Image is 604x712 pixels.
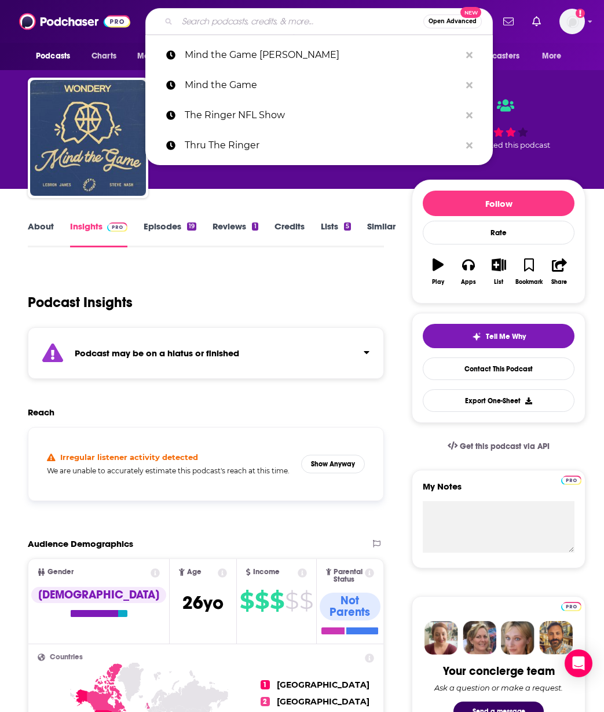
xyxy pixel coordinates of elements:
svg: Add a profile image [576,9,585,18]
span: $ [240,591,254,610]
img: Podchaser Pro [107,222,127,232]
span: Countries [50,653,83,661]
span: New [460,7,481,18]
a: Contact This Podcast [423,357,574,380]
span: Parental Status [334,568,363,583]
span: Podcasts [36,48,70,64]
button: Export One-Sheet [423,389,574,412]
span: $ [285,591,298,610]
div: 1 [252,222,258,231]
span: [GEOGRAPHIC_DATA] [277,680,369,690]
button: List [484,251,514,293]
span: Tell Me Why [486,332,526,341]
a: Pro website [561,474,581,485]
a: Thru The Ringer [145,130,493,160]
button: Show profile menu [559,9,585,34]
button: open menu [534,45,576,67]
span: Charts [91,48,116,64]
span: $ [299,591,313,610]
img: User Profile [559,9,585,34]
span: 1 [261,680,270,689]
span: Get this podcast via API [460,441,550,451]
span: More [542,48,562,64]
a: The Ringer NFL Show [145,100,493,130]
span: Open Advanced [429,19,477,24]
img: Sydney Profile [424,621,458,655]
img: Mind the Game [30,80,146,196]
button: Share [544,251,574,293]
button: Show Anyway [301,455,365,473]
h4: Irregular listener activity detected [60,452,198,462]
a: InsightsPodchaser Pro [70,221,127,247]
span: rated this podcast [483,141,550,149]
p: The Ringer NFL Show [185,100,460,130]
span: 26 yo [182,591,224,614]
button: Play [423,251,453,293]
button: tell me why sparkleTell Me Why [423,324,574,348]
button: Open AdvancedNew [423,14,482,28]
span: Monitoring [137,48,178,64]
div: 5 [344,222,351,231]
a: Episodes19 [144,221,196,247]
div: Rate [423,221,574,244]
h2: Audience Demographics [28,538,133,549]
div: 19 [187,222,196,231]
button: open menu [28,45,85,67]
p: Mind the Game steve nash [185,40,460,70]
a: Credits [274,221,305,247]
input: Search podcasts, credits, & more... [177,12,423,31]
a: Mind the Game [PERSON_NAME] [145,40,493,70]
a: Mind the Game [145,70,493,100]
div: Search podcasts, credits, & more... [145,8,493,35]
div: 4 peoplerated this podcast [412,88,585,160]
div: Your concierge team [443,664,555,678]
h5: We are unable to accurately estimate this podcast's reach at this time. [47,466,292,475]
span: 2 [261,697,270,706]
button: open menu [456,45,536,67]
a: Show notifications dropdown [499,12,518,31]
a: Similar [367,221,396,247]
span: [GEOGRAPHIC_DATA] [277,696,369,707]
button: Apps [453,251,484,293]
span: Income [253,568,280,576]
div: [DEMOGRAPHIC_DATA] [31,587,166,603]
h2: Reach [28,407,54,418]
p: Mind the Game [185,70,460,100]
img: Barbara Profile [463,621,496,655]
img: Podchaser Pro [561,602,581,611]
a: About [28,221,54,247]
a: Charts [84,45,123,67]
div: Share [551,279,567,286]
img: Podchaser - Follow, Share and Rate Podcasts [19,10,130,32]
section: Click to expand status details [28,327,384,379]
a: Reviews1 [213,221,258,247]
div: Bookmark [515,279,543,286]
div: List [494,279,503,286]
strong: Podcast may be on a hiatus or finished [75,348,239,359]
a: Pro website [561,600,581,611]
div: Ask a question or make a request. [434,683,563,692]
p: Thru The Ringer [185,130,460,160]
a: Get this podcast via API [438,432,559,461]
a: Show notifications dropdown [528,12,546,31]
button: open menu [129,45,193,67]
a: Lists5 [321,221,351,247]
img: Jon Profile [539,621,573,655]
span: Logged in as Isla [559,9,585,34]
div: Open Intercom Messenger [565,649,592,677]
label: My Notes [423,481,574,501]
h1: Podcast Insights [28,294,133,311]
span: Age [187,568,202,576]
img: Podchaser Pro [561,476,581,485]
span: $ [270,591,284,610]
div: Play [432,279,444,286]
span: $ [255,591,269,610]
div: Apps [461,279,476,286]
button: Follow [423,191,574,216]
img: Jules Profile [501,621,535,655]
img: tell me why sparkle [472,332,481,341]
span: Gender [47,568,74,576]
div: Not Parents [320,593,380,620]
